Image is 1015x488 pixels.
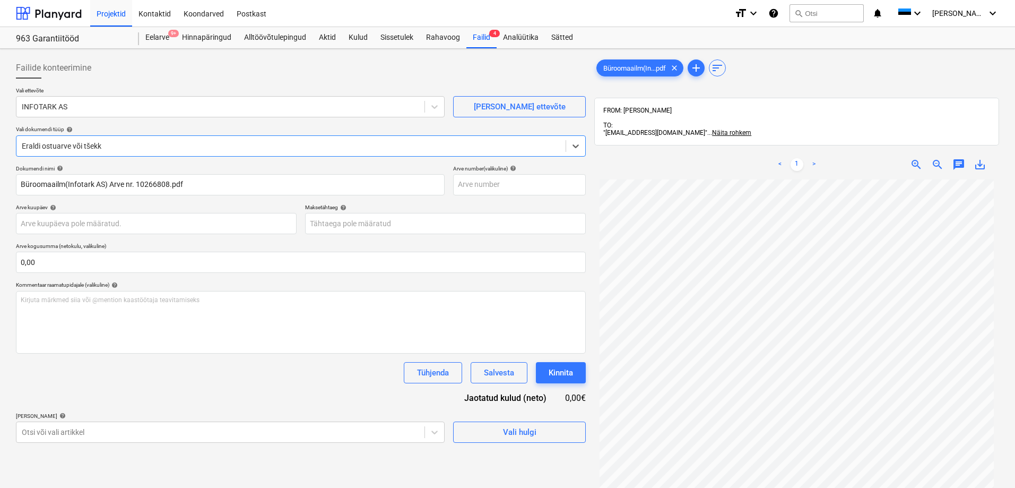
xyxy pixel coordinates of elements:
[932,9,985,18] span: [PERSON_NAME]
[342,27,374,48] a: Kulud
[466,27,497,48] div: Failid
[417,366,449,380] div: Tühjenda
[707,129,751,136] span: ...
[109,282,118,288] span: help
[16,281,586,288] div: Kommentaar raamatupidajale (valikuline)
[16,252,586,273] input: Arve kogusumma (netokulu, valikuline)
[712,129,751,136] span: Näita rohkem
[48,204,56,211] span: help
[931,158,944,171] span: zoom_out
[791,158,803,171] a: Page 1 is your current page
[338,204,346,211] span: help
[536,362,586,383] button: Kinnita
[16,62,91,74] span: Failide konteerimine
[911,7,924,20] i: keyboard_arrow_down
[794,9,803,18] span: search
[420,27,466,48] a: Rahavoog
[139,27,176,48] a: Eelarve9+
[453,165,586,172] div: Arve number (valikuline)
[16,165,445,172] div: Dokumendi nimi
[910,158,923,171] span: zoom_in
[305,213,586,234] input: Tähtaega pole määratud
[484,366,514,380] div: Salvesta
[16,413,445,419] div: [PERSON_NAME]
[453,174,586,195] input: Arve number
[974,158,986,171] span: save_alt
[597,64,672,72] span: Büroomaailm(In...pdf
[711,62,724,74] span: sort
[471,362,527,383] button: Salvesta
[16,126,586,133] div: Vali dokumendi tüüp
[55,165,63,172] span: help
[808,158,820,171] a: Next page
[747,7,760,20] i: keyboard_arrow_down
[168,30,179,37] span: 9+
[774,158,786,171] a: Previous page
[16,213,297,234] input: Arve kuupäeva pole määratud.
[668,62,681,74] span: clear
[603,107,672,114] span: FROM: [PERSON_NAME]
[872,7,883,20] i: notifications
[790,4,864,22] button: Otsi
[176,27,238,48] a: Hinnapäringud
[508,165,516,172] span: help
[734,7,747,20] i: format_size
[489,30,500,37] span: 4
[305,204,586,211] div: Maksetähtaeg
[16,174,445,195] input: Dokumendi nimi
[545,27,579,48] a: Sätted
[453,422,586,443] button: Vali hulgi
[503,425,536,439] div: Vali hulgi
[313,27,342,48] a: Aktid
[16,33,126,45] div: 963 Garantiitööd
[16,243,586,252] p: Arve kogusumma (netokulu, valikuline)
[563,392,586,404] div: 0,00€
[404,362,462,383] button: Tühjenda
[986,7,999,20] i: keyboard_arrow_down
[16,204,297,211] div: Arve kuupäev
[952,158,965,171] span: chat
[466,27,497,48] a: Failid4
[16,87,445,96] p: Vali ettevõte
[64,126,73,133] span: help
[448,392,563,404] div: Jaotatud kulud (neto)
[603,122,613,129] span: TO:
[549,366,573,380] div: Kinnita
[596,59,683,76] div: Büroomaailm(In...pdf
[453,96,586,117] button: [PERSON_NAME] ettevõte
[139,27,176,48] div: Eelarve
[57,413,66,419] span: help
[374,27,420,48] a: Sissetulek
[768,7,779,20] i: Abikeskus
[474,100,566,114] div: [PERSON_NAME] ettevõte
[238,27,313,48] a: Alltöövõtulepingud
[690,62,702,74] span: add
[497,27,545,48] a: Analüütika
[603,129,707,136] span: "[EMAIL_ADDRESS][DOMAIN_NAME]"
